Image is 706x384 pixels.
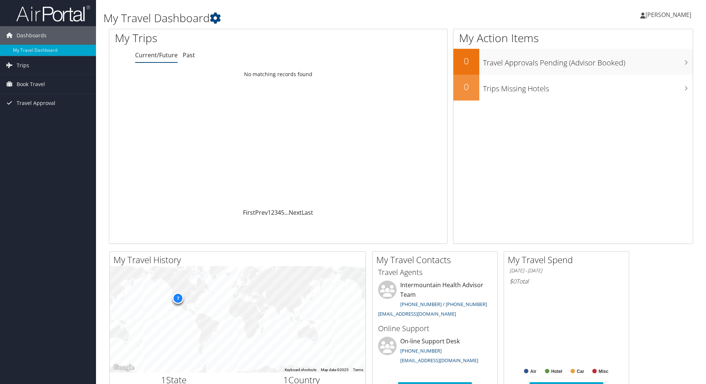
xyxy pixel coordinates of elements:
span: Travel Approval [17,94,55,112]
h6: [DATE] - [DATE] [510,267,623,274]
a: 1 [268,208,271,217]
h3: Online Support [378,323,492,334]
a: Current/Future [135,51,178,59]
text: Air [530,369,537,374]
span: Dashboards [17,26,47,45]
h6: Total [510,277,623,285]
a: 5 [281,208,284,217]
text: Hotel [551,369,562,374]
li: On-line Support Desk [374,337,496,367]
img: airportal-logo.png [16,5,90,22]
h1: My Trips [115,30,301,46]
td: No matching records found [109,68,447,81]
span: Map data ©2025 [321,368,349,372]
h2: My Travel Contacts [376,254,497,266]
h1: My Action Items [453,30,693,46]
a: [EMAIL_ADDRESS][DOMAIN_NAME] [378,310,456,317]
div: 7 [172,293,184,304]
h3: Travel Approvals Pending (Advisor Booked) [483,54,693,68]
a: [EMAIL_ADDRESS][DOMAIN_NAME] [400,357,478,364]
a: [PERSON_NAME] [640,4,699,26]
a: Last [302,208,313,217]
a: 3 [274,208,278,217]
a: Open this area in Google Maps (opens a new window) [112,363,136,373]
h3: Trips Missing Hotels [483,80,693,94]
img: Google [112,363,136,373]
span: Book Travel [17,75,45,94]
h3: Travel Agents [378,267,492,278]
h2: 0 [453,55,479,67]
a: 2 [271,208,274,217]
a: [PHONE_NUMBER] [400,347,442,354]
button: Keyboard shortcuts [285,367,316,373]
text: Misc [599,369,609,374]
h2: My Travel Spend [508,254,629,266]
a: Terms (opens in new tab) [353,368,363,372]
a: 4 [278,208,281,217]
h1: My Travel Dashboard [103,10,500,26]
a: 0Trips Missing Hotels [453,75,693,101]
span: [PERSON_NAME] [645,11,691,19]
a: Past [183,51,195,59]
a: [PHONE_NUMBER] / [PHONE_NUMBER] [400,301,487,307]
li: Intermountain Health Advisor Team [374,281,496,320]
text: Car [577,369,584,374]
h2: My Travel History [113,254,366,266]
a: Prev [255,208,268,217]
span: Trips [17,56,29,75]
h2: 0 [453,81,479,93]
a: 0Travel Approvals Pending (Advisor Booked) [453,49,693,75]
a: Next [289,208,302,217]
a: First [243,208,255,217]
span: $0 [510,277,516,285]
span: … [284,208,289,217]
